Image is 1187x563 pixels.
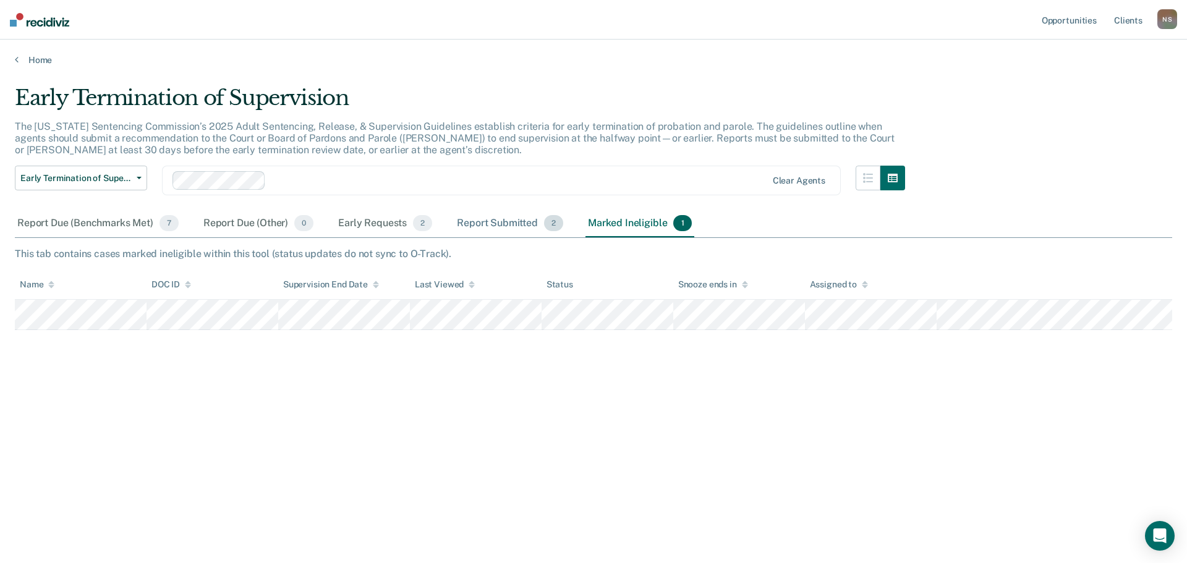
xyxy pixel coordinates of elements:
[15,54,1172,66] a: Home
[294,215,313,231] span: 0
[15,85,905,121] div: Early Termination of Supervision
[20,173,132,184] span: Early Termination of Supervision
[673,215,691,231] span: 1
[413,215,432,231] span: 2
[1145,521,1175,551] div: Open Intercom Messenger
[15,210,181,237] div: Report Due (Benchmarks Met)7
[201,210,316,237] div: Report Due (Other)0
[15,166,147,190] button: Early Termination of Supervision
[544,215,563,231] span: 2
[283,279,379,290] div: Supervision End Date
[415,279,475,290] div: Last Viewed
[810,279,868,290] div: Assigned to
[1157,9,1177,29] div: N S
[151,279,191,290] div: DOC ID
[15,121,895,156] p: The [US_STATE] Sentencing Commission’s 2025 Adult Sentencing, Release, & Supervision Guidelines e...
[10,13,69,27] img: Recidiviz
[454,210,566,237] div: Report Submitted2
[678,279,748,290] div: Snooze ends in
[20,279,54,290] div: Name
[336,210,435,237] div: Early Requests2
[547,279,573,290] div: Status
[585,210,694,237] div: Marked Ineligible1
[160,215,179,231] span: 7
[1157,9,1177,29] button: NS
[15,248,1172,260] div: This tab contains cases marked ineligible within this tool (status updates do not sync to O-Track).
[773,176,825,186] div: Clear agents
